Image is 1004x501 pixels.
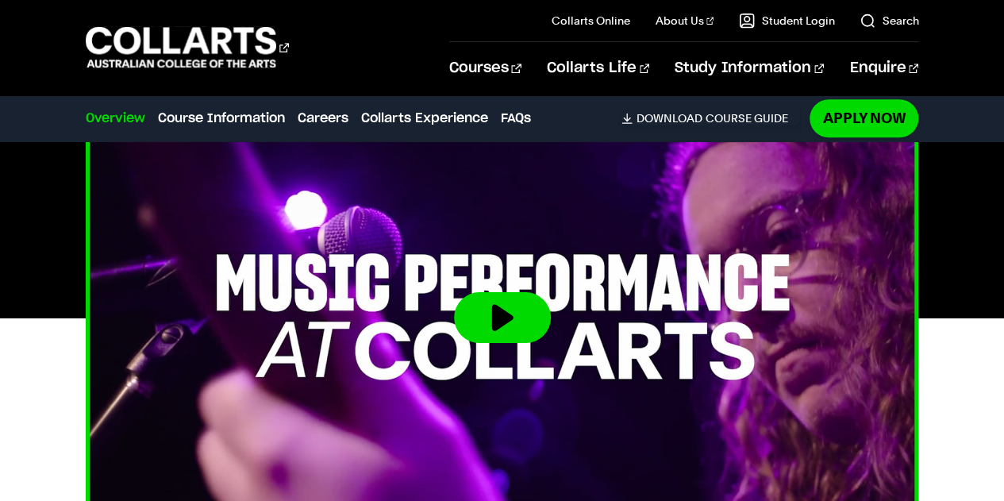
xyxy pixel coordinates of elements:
[361,109,488,128] a: Collarts Experience
[158,109,285,128] a: Course Information
[86,25,289,70] div: Go to homepage
[552,13,630,29] a: Collarts Online
[621,111,800,125] a: DownloadCourse Guide
[547,42,649,94] a: Collarts Life
[675,42,824,94] a: Study Information
[739,13,834,29] a: Student Login
[810,99,918,137] a: Apply Now
[656,13,714,29] a: About Us
[636,111,702,125] span: Download
[86,109,145,128] a: Overview
[449,42,521,94] a: Courses
[849,42,918,94] a: Enquire
[860,13,918,29] a: Search
[298,109,348,128] a: Careers
[501,109,531,128] a: FAQs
